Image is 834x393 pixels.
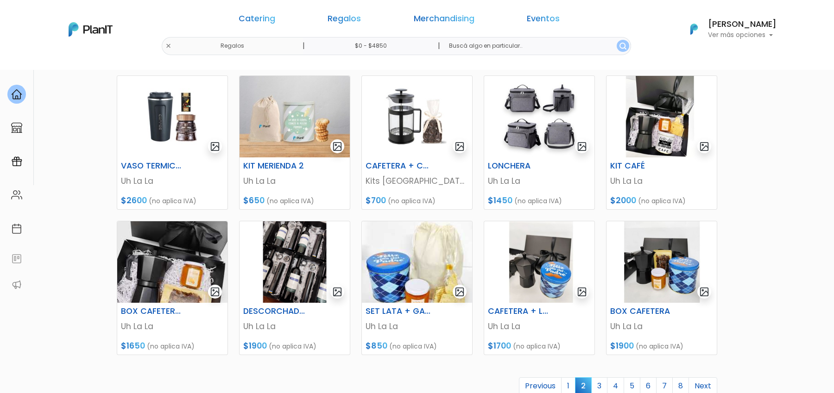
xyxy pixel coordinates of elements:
[303,40,305,51] p: |
[607,221,717,303] img: thumb_image__copia___copia___copia___copia___copia___copia___copia___copia___copia_-Photoroom__65...
[607,76,717,157] img: thumb_image__copia___copia___copia___copia___copia___copia___copia___copia___copia_-Photoroom__52...
[388,196,436,206] span: (no aplica IVA)
[699,141,710,152] img: gallery-light
[266,196,314,206] span: (no aplica IVA)
[115,161,191,171] h6: VASO TERMICO + CAFÉ
[414,15,474,26] a: Merchandising
[11,89,22,100] img: home-e721727adea9d79c4d83392d1f703f7f8bce08238fde08b1acbfd93340b81755.svg
[577,141,588,152] img: gallery-light
[238,306,314,316] h6: DESCORCHADOR + VINO
[361,221,473,355] a: gallery-light SET LATA + GALLETAS Uh La La $850 (no aplica IVA)
[606,221,717,355] a: gallery-light BOX CAFETERA Uh La La $1900 (no aplica IVA)
[699,287,710,297] img: gallery-light
[610,195,636,206] span: $2000
[442,37,631,55] input: Buscá algo en particular..
[11,122,22,133] img: marketplace-4ceaa7011d94191e9ded77b95e3339b90024bf715f7c57f8cf31f2d8c509eaba.svg
[269,342,316,351] span: (no aplica IVA)
[484,75,595,210] a: gallery-light LONCHERA Uh La La $1450 (no aplica IVA)
[360,306,436,316] h6: SET LATA + GALLETAS
[117,76,227,157] img: thumb_image-Photoroom__2_.jpg
[361,75,473,210] a: gallery-light CAFETERA + CHOCOLATE Kits [GEOGRAPHIC_DATA] $700 (no aplica IVA)
[488,195,512,206] span: $1450
[610,340,634,351] span: $1900
[438,40,440,51] p: |
[366,340,387,351] span: $850
[488,175,591,187] p: Uh La La
[488,320,591,332] p: Uh La La
[362,76,472,157] img: thumb_C14F583B-8ACB-4322-A191-B199E8EE9A61.jpeg
[32,75,59,83] strong: PLAN IT
[678,17,777,41] button: PlanIt Logo [PERSON_NAME] Ver más opciones
[243,175,346,187] p: Uh La La
[482,306,558,316] h6: CAFETERA + LATA
[32,85,155,116] p: Ya probaste PlanitGO? Vas a poder automatizarlas acciones de todo el año. Escribinos para saber más!
[366,195,386,206] span: $700
[527,15,560,26] a: Eventos
[482,161,558,171] h6: LONCHERA
[389,342,437,351] span: (no aplica IVA)
[360,161,436,171] h6: CAFETERA + CHOCOLATE
[11,189,22,200] img: people-662611757002400ad9ed0e3c099ab2801c6687ba6c219adb57efc949bc21e19d.svg
[328,15,361,26] a: Regalos
[115,306,191,316] h6: BOX CAFETERA 2
[243,320,346,332] p: Uh La La
[121,175,224,187] p: Uh La La
[366,175,468,187] p: Kits [GEOGRAPHIC_DATA]
[484,76,594,157] img: thumb_image__copia___copia___copia___copia___copia___copia___copia___copia___copia_-Photoroom__28...
[636,342,683,351] span: (no aplica IVA)
[238,161,314,171] h6: KIT MERIENDA 2
[121,320,224,332] p: Uh La La
[75,56,93,74] img: user_04fe99587a33b9844688ac17b531be2b.png
[455,287,465,297] img: gallery-light
[69,22,113,37] img: PlanIt Logo
[149,196,196,206] span: (no aplica IVA)
[144,70,158,84] i: keyboard_arrow_down
[121,195,147,206] span: $2600
[606,75,717,210] a: gallery-light KIT CAFÉ Uh La La $2000 (no aplica IVA)
[638,196,686,206] span: (no aplica IVA)
[117,75,228,210] a: gallery-light VASO TERMICO + CAFÉ Uh La La $2600 (no aplica IVA)
[11,253,22,264] img: feedback-78b5a0c8f98aac82b08bfc38622c3050aee476f2c9584af64705fc4e61158814.svg
[243,195,265,206] span: $650
[610,175,713,187] p: Uh La La
[619,43,626,50] img: search_button-432b6d5273f82d61273b3651a40e1bd1b912527efae98b1b7a1b2c0702e16a8d.svg
[24,56,163,74] div: J
[147,342,195,351] span: (no aplica IVA)
[684,19,704,39] img: PlanIt Logo
[514,196,562,206] span: (no aplica IVA)
[366,320,468,332] p: Uh La La
[141,139,158,150] i: insert_emoticon
[484,221,594,303] img: thumb_image__copia___copia___copia___copia___copia___copia___copia___copia___copia_-Photoroom__62...
[210,287,221,297] img: gallery-light
[484,221,595,355] a: gallery-light CAFETERA + LATA Uh La La $1700 (no aplica IVA)
[605,161,681,171] h6: KIT CAFÉ
[93,56,112,74] span: J
[605,306,681,316] h6: BOX CAFETERA
[84,46,102,65] img: user_d58e13f531133c46cb30575f4d864daf.jpeg
[488,340,511,351] span: $1700
[708,20,777,29] h6: [PERSON_NAME]
[708,32,777,38] p: Ver más opciones
[121,340,145,351] span: $1650
[513,342,561,351] span: (no aplica IVA)
[239,75,350,210] a: gallery-light KIT MERIENDA 2 Uh La La $650 (no aplica IVA)
[362,221,472,303] img: thumb_6e848431-fbde-47bd-90c9-18a2d21fb8a2.jpg
[243,340,267,351] span: $1900
[239,221,350,355] a: gallery-light DESCORCHADOR + VINO Uh La La $1900 (no aplica IVA)
[240,76,350,157] img: thumb_image__copia___copia_-Photoroom__2_.jpg
[24,65,163,123] div: PLAN IT Ya probaste PlanitGO? Vas a poder automatizarlas acciones de todo el año. Escribinos para...
[239,15,275,26] a: Catering
[11,279,22,290] img: partners-52edf745621dab592f3b2c58e3bca9d71375a7ef29c3b500c9f145b62cc070d4.svg
[610,320,713,332] p: Uh La La
[577,287,588,297] img: gallery-light
[158,139,176,150] i: send
[455,141,465,152] img: gallery-light
[210,141,221,152] img: gallery-light
[240,221,350,303] img: thumb_Dise%C3%B1o_sin_t%C3%ADtulo_-_2024-12-10T101138.861.png
[11,156,22,167] img: campaigns-02234683943229c281be62815700db0a1741e53638e28bf9629b52c665b00959.svg
[48,141,141,150] span: ¡Escríbenos!
[117,221,228,355] a: gallery-light BOX CAFETERA 2 Uh La La $1650 (no aplica IVA)
[11,223,22,234] img: calendar-87d922413cdce8b2cf7b7f5f62616a5cf9e4887200fb71536465627b3292af00.svg
[165,43,171,49] img: close-6986928ebcb1d6c9903e3b54e860dbc4d054630f23adef3a32610726dff6a82b.svg
[332,141,343,152] img: gallery-light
